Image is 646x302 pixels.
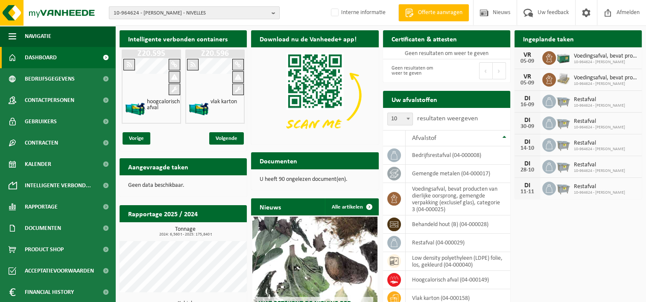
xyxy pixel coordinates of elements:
[519,167,536,173] div: 28-10
[574,125,625,130] span: 10-964624 - [PERSON_NAME]
[124,232,247,237] span: 2024: 6,560 t - 2025: 175,840 t
[412,135,436,142] span: Afvalstof
[574,168,625,174] span: 10-964624 - [PERSON_NAME]
[25,239,64,260] span: Product Shop
[406,183,510,215] td: voedingsafval, bevat producten van dierlijke oorsprong, gemengde verpakking (exclusief glas), cat...
[25,218,61,239] span: Documenten
[25,132,58,154] span: Contracten
[209,132,244,145] span: Volgende
[25,90,74,111] span: Contactpersonen
[329,6,386,19] label: Interne informatie
[387,113,413,125] span: 10
[519,102,536,108] div: 16-09
[147,99,180,111] h4: hoogcalorisch afval
[383,47,510,59] td: Geen resultaten om weer te geven
[519,182,536,189] div: DI
[519,145,536,151] div: 14-10
[574,103,625,108] span: 10-964624 - [PERSON_NAME]
[128,183,238,189] p: Geen data beschikbaar.
[514,30,582,47] h2: Ingeplande taken
[574,183,625,190] span: Restafval
[574,162,625,168] span: Restafval
[125,98,146,119] img: HK-XZ-20-GN-12
[574,81,637,87] span: 10-964624 - [PERSON_NAME]
[556,115,570,130] img: WB-2500-GAL-GY-01
[406,271,510,289] td: hoogcalorisch afval (04-000149)
[406,234,510,252] td: restafval (04-000029)
[519,58,536,64] div: 05-09
[574,147,625,152] span: 10-964624 - [PERSON_NAME]
[251,152,306,169] h2: Documenten
[188,98,210,119] img: HK-XZ-20-GN-12
[109,6,280,19] button: 10-964624 - [PERSON_NAME] - NIVELLES
[25,175,91,196] span: Intelligente verbond...
[406,215,510,234] td: behandeld hout (B) (04-000028)
[556,93,570,108] img: WB-2500-GAL-GY-01
[251,198,289,215] h2: Nieuws
[416,9,465,17] span: Offerte aanvragen
[406,146,510,165] td: bedrijfsrestafval (04-000008)
[574,118,625,125] span: Restafval
[114,7,268,20] span: 10-964624 - [PERSON_NAME] - NIVELLES
[251,30,365,47] h2: Download nu de Vanheede+ app!
[210,99,237,105] h4: vlak karton
[493,62,506,79] button: Next
[123,132,150,145] span: Vorige
[124,226,247,237] h3: Tonnage
[519,189,536,195] div: 11-11
[251,47,378,143] img: Download de VHEPlus App
[383,30,465,47] h2: Certificaten & attesten
[120,158,197,175] h2: Aangevraagde taken
[25,260,94,282] span: Acceptatievoorwaarden
[556,137,570,151] img: WB-2500-GAL-GY-01
[260,177,370,183] p: U heeft 90 ongelezen document(en).
[519,160,536,167] div: DI
[519,80,536,86] div: 05-09
[406,165,510,183] td: gemengde metalen (04-000017)
[187,49,243,58] h1: Z20.596
[574,96,625,103] span: Restafval
[398,4,469,21] a: Offerte aanvragen
[556,159,570,173] img: WB-2500-GAL-GY-01
[25,47,57,68] span: Dashboard
[556,72,570,86] img: LP-PA-00000-WDN-11
[574,75,637,81] span: Voedingsafval, bevat producten van dierlijke oorsprong, gemengde verpakking (exc...
[387,61,442,80] div: Geen resultaten om weer te geven
[556,50,570,64] img: PB-LB-0680-HPE-GN-01
[519,124,536,130] div: 30-09
[574,140,625,147] span: Restafval
[519,117,536,124] div: DI
[406,252,510,271] td: low density polyethyleen (LDPE) folie, los, gekleurd (04-000040)
[519,73,536,80] div: VR
[325,198,378,215] a: Alle artikelen
[120,30,247,47] h2: Intelligente verbonden containers
[120,205,206,222] h2: Rapportage 2025 / 2024
[574,53,637,60] span: Voedingsafval, bevat producten van dierlijke oorsprong, gemengde verpakking (exc...
[519,95,536,102] div: DI
[25,154,51,175] span: Kalender
[556,180,570,195] img: WB-2500-GAL-GY-01
[574,60,637,65] span: 10-964624 - [PERSON_NAME]
[25,68,75,90] span: Bedrijfsgegevens
[25,196,58,218] span: Rapportage
[383,91,446,107] h2: Uw afvalstoffen
[417,115,478,122] label: resultaten weergeven
[388,113,412,125] span: 10
[479,62,493,79] button: Previous
[519,139,536,145] div: DI
[124,49,179,58] h1: Z20.595
[574,190,625,195] span: 10-964624 - [PERSON_NAME]
[519,52,536,58] div: VR
[25,26,51,47] span: Navigatie
[25,111,57,132] span: Gebruikers
[183,222,246,239] a: Bekijk rapportage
